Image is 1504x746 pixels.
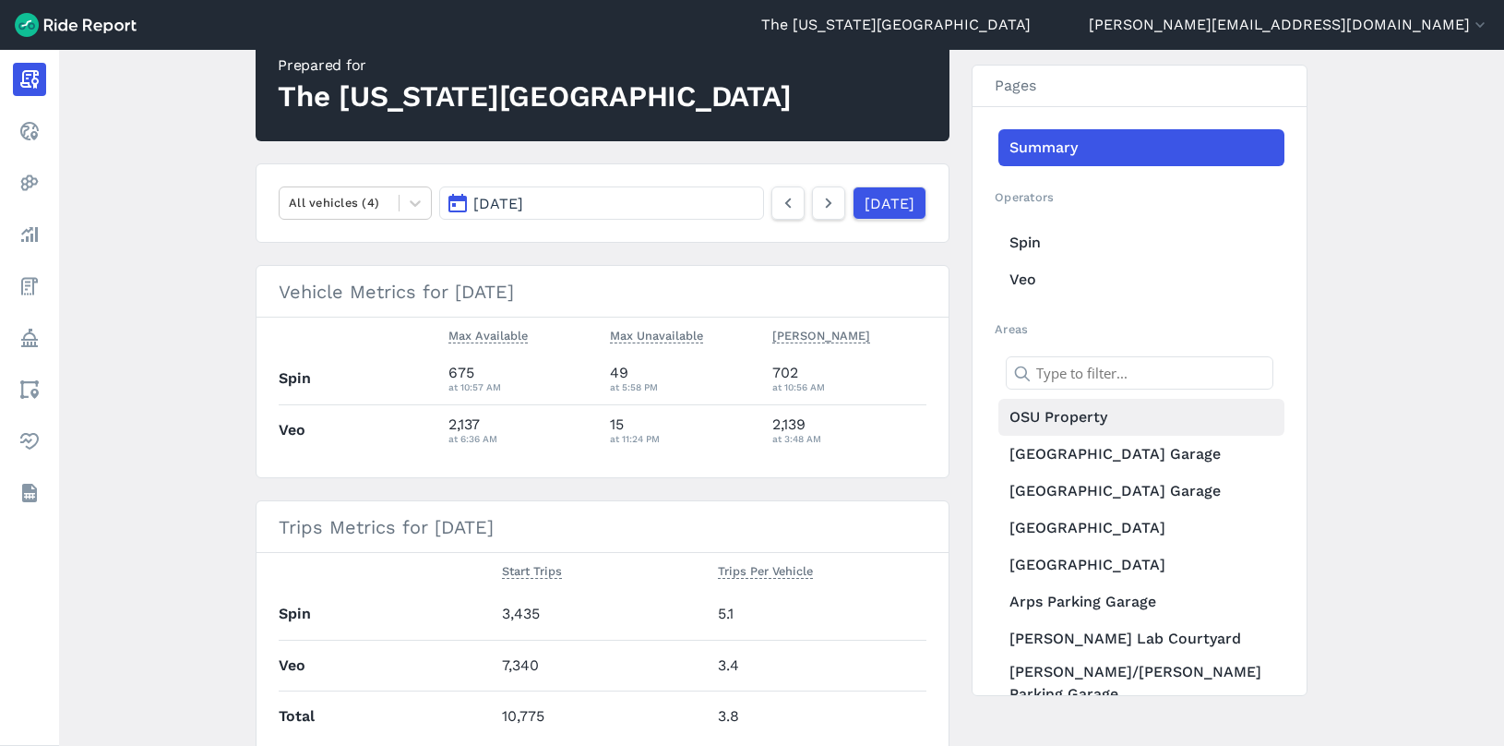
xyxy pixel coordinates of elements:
a: The [US_STATE][GEOGRAPHIC_DATA] [761,14,1031,36]
h3: Pages [973,66,1307,107]
a: [GEOGRAPHIC_DATA] Garage [998,436,1284,473]
button: Trips Per Vehicle [718,560,813,583]
a: [PERSON_NAME] Lab Courtyard [998,620,1284,657]
span: [PERSON_NAME] [772,325,870,343]
div: 702 [772,362,927,395]
div: Prepared for [278,54,791,77]
td: 10,775 [495,691,710,741]
a: OSU Property [998,399,1284,436]
span: [DATE] [473,195,523,212]
button: Start Trips [502,560,562,583]
a: [GEOGRAPHIC_DATA] [998,547,1284,584]
button: Max Available [448,325,528,347]
div: 2,137 [448,414,596,447]
a: [DATE] [853,186,926,220]
th: Spin [279,354,441,404]
a: Health [13,425,46,458]
a: Areas [13,373,46,406]
td: 3,435 [495,589,710,640]
div: at 11:24 PM [610,430,758,447]
h3: Vehicle Metrics for [DATE] [257,266,949,318]
div: at 5:58 PM [610,379,758,395]
a: Datasets [13,476,46,510]
div: The [US_STATE][GEOGRAPHIC_DATA] [278,77,791,117]
a: Spin [998,224,1284,261]
div: at 6:36 AM [448,430,596,447]
a: [GEOGRAPHIC_DATA] Garage [998,473,1284,510]
input: Type to filter... [1006,356,1273,390]
a: Summary [998,129,1284,166]
button: [PERSON_NAME] [772,325,870,347]
h2: Operators [995,188,1284,206]
span: Start Trips [502,560,562,579]
span: Max Unavailable [610,325,703,343]
div: 49 [610,362,758,395]
a: [GEOGRAPHIC_DATA] [998,510,1284,547]
a: Veo [998,261,1284,298]
td: 7,340 [495,640,710,691]
a: Policy [13,321,46,355]
div: 2,139 [772,414,927,447]
button: [PERSON_NAME][EMAIL_ADDRESS][DOMAIN_NAME] [1089,14,1489,36]
h2: Areas [995,320,1284,338]
a: [PERSON_NAME]/[PERSON_NAME] Parking Garage [998,657,1284,709]
a: Fees [13,270,46,303]
button: Max Unavailable [610,325,703,347]
span: Max Available [448,325,528,343]
div: 675 [448,362,596,395]
td: 5.1 [710,589,926,640]
a: Heatmaps [13,166,46,199]
div: at 10:57 AM [448,379,596,395]
a: Arps Parking Garage [998,584,1284,620]
th: Spin [279,589,495,640]
button: [DATE] [439,186,764,220]
div: 15 [610,414,758,447]
div: at 10:56 AM [772,379,927,395]
img: Ride Report [15,13,137,37]
th: Veo [279,640,495,691]
a: Report [13,63,46,96]
th: Veo [279,404,441,455]
span: Trips Per Vehicle [718,560,813,579]
div: at 3:48 AM [772,430,927,447]
a: Analyze [13,218,46,251]
h3: Trips Metrics for [DATE] [257,501,949,553]
th: Total [279,691,495,741]
td: 3.4 [710,640,926,691]
a: Realtime [13,114,46,148]
td: 3.8 [710,691,926,741]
